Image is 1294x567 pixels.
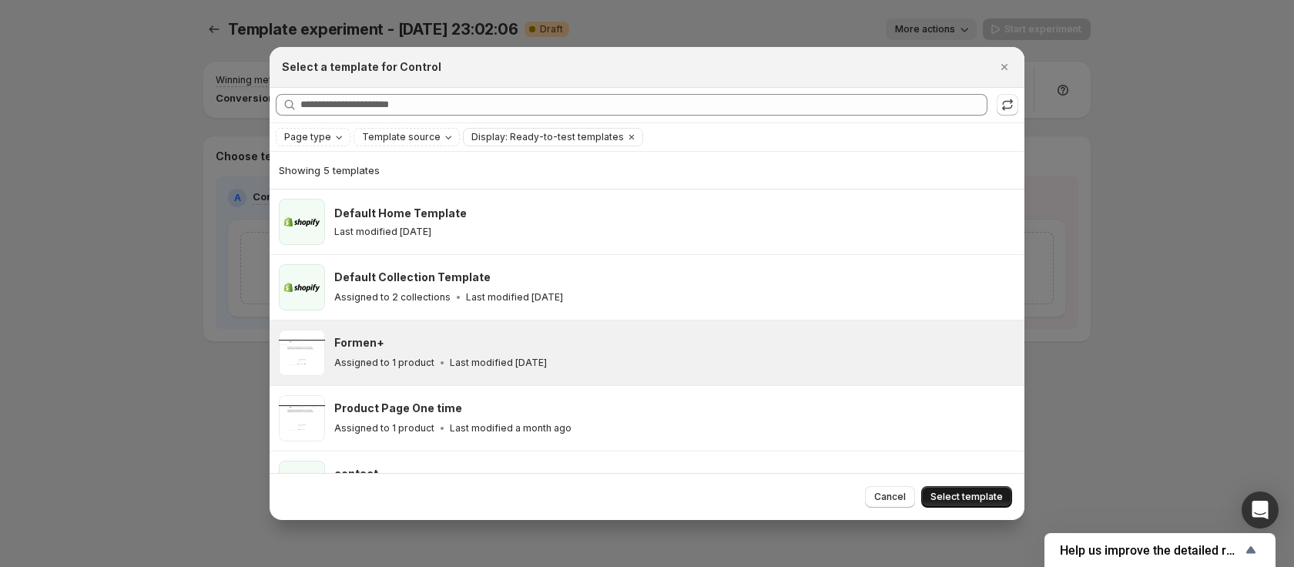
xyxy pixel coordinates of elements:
[279,164,380,176] span: Showing 5 templates
[466,291,563,304] p: Last modified [DATE]
[334,466,378,481] h3: contact
[334,226,431,238] p: Last modified [DATE]
[277,129,350,146] button: Page type
[874,491,906,503] span: Cancel
[282,59,441,75] h2: Select a template for Control
[279,461,325,507] img: contact
[1242,492,1279,528] div: Open Intercom Messenger
[865,486,915,508] button: Cancel
[1060,541,1260,559] button: Show survey - Help us improve the detailed report for A/B campaigns
[354,129,459,146] button: Template source
[279,199,325,245] img: Default Home Template
[450,357,547,369] p: Last modified [DATE]
[362,131,441,143] span: Template source
[334,270,491,285] h3: Default Collection Template
[930,491,1003,503] span: Select template
[334,422,434,434] p: Assigned to 1 product
[471,131,624,143] span: Display: Ready-to-test templates
[334,206,467,221] h3: Default Home Template
[921,486,1012,508] button: Select template
[1060,543,1242,558] span: Help us improve the detailed report for A/B campaigns
[334,291,451,304] p: Assigned to 2 collections
[334,401,462,416] h3: Product Page One time
[334,357,434,369] p: Assigned to 1 product
[284,131,331,143] span: Page type
[464,129,624,146] button: Display: Ready-to-test templates
[450,422,572,434] p: Last modified a month ago
[334,335,384,351] h3: Formen+
[994,56,1015,78] button: Close
[279,264,325,310] img: Default Collection Template
[624,129,639,146] button: Clear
